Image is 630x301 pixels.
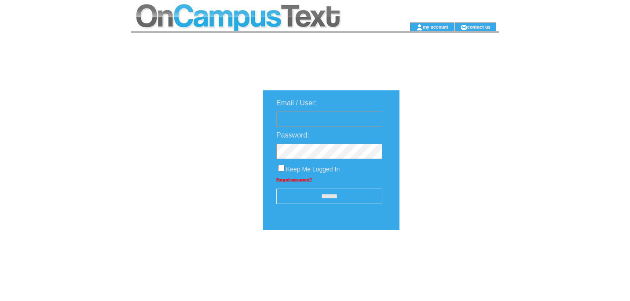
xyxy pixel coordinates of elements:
a: Forgot password? [276,177,312,182]
a: contact us [467,24,491,30]
a: my account [423,24,448,30]
img: transparent.png [425,252,469,263]
img: contact_us_icon.gif [461,24,467,31]
span: Password: [276,131,309,139]
img: account_icon.gif [416,24,423,31]
span: Keep Me Logged In [286,166,340,173]
span: Email / User: [276,99,317,107]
